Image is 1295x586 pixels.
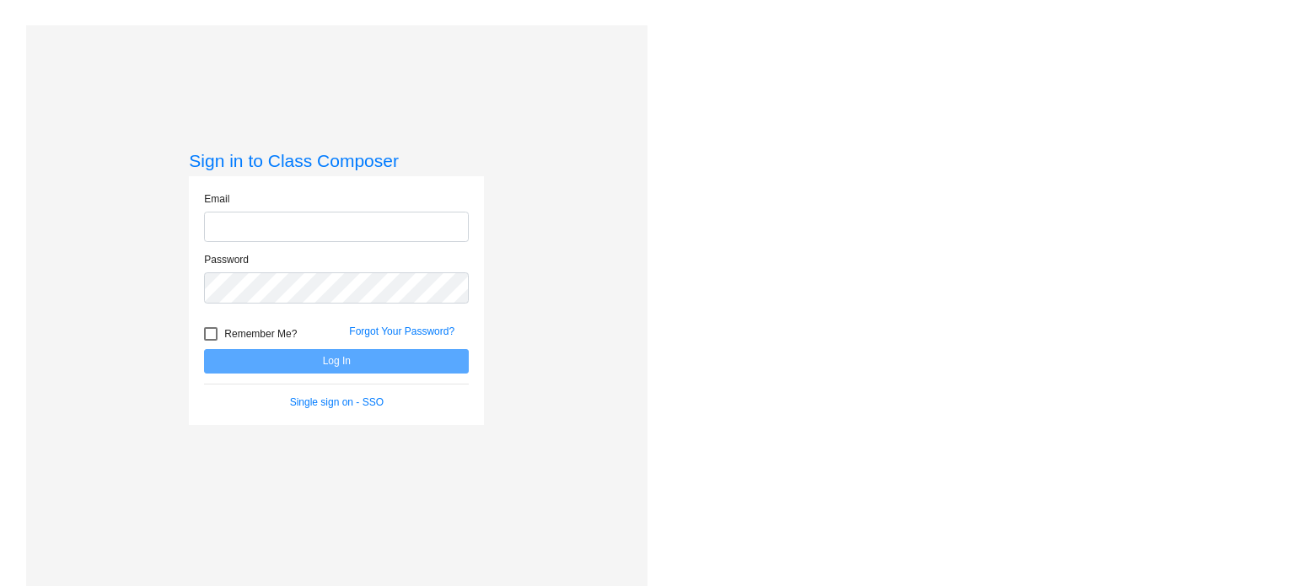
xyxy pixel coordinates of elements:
[349,325,454,337] a: Forgot Your Password?
[290,396,384,408] a: Single sign on - SSO
[204,252,249,267] label: Password
[224,324,297,344] span: Remember Me?
[204,349,469,374] button: Log In
[204,191,229,207] label: Email
[189,150,484,171] h3: Sign in to Class Composer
